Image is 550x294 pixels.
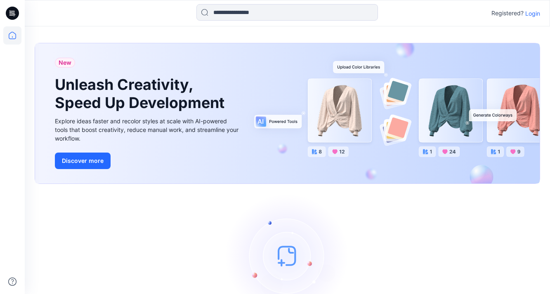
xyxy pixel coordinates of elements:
div: Explore ideas faster and recolor styles at scale with AI-powered tools that boost creativity, red... [55,117,241,143]
button: Discover more [55,153,111,169]
p: Registered? [491,8,524,18]
a: Discover more [55,153,241,169]
h1: Unleash Creativity, Speed Up Development [55,76,228,111]
p: Login [525,9,540,18]
span: New [59,58,71,68]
